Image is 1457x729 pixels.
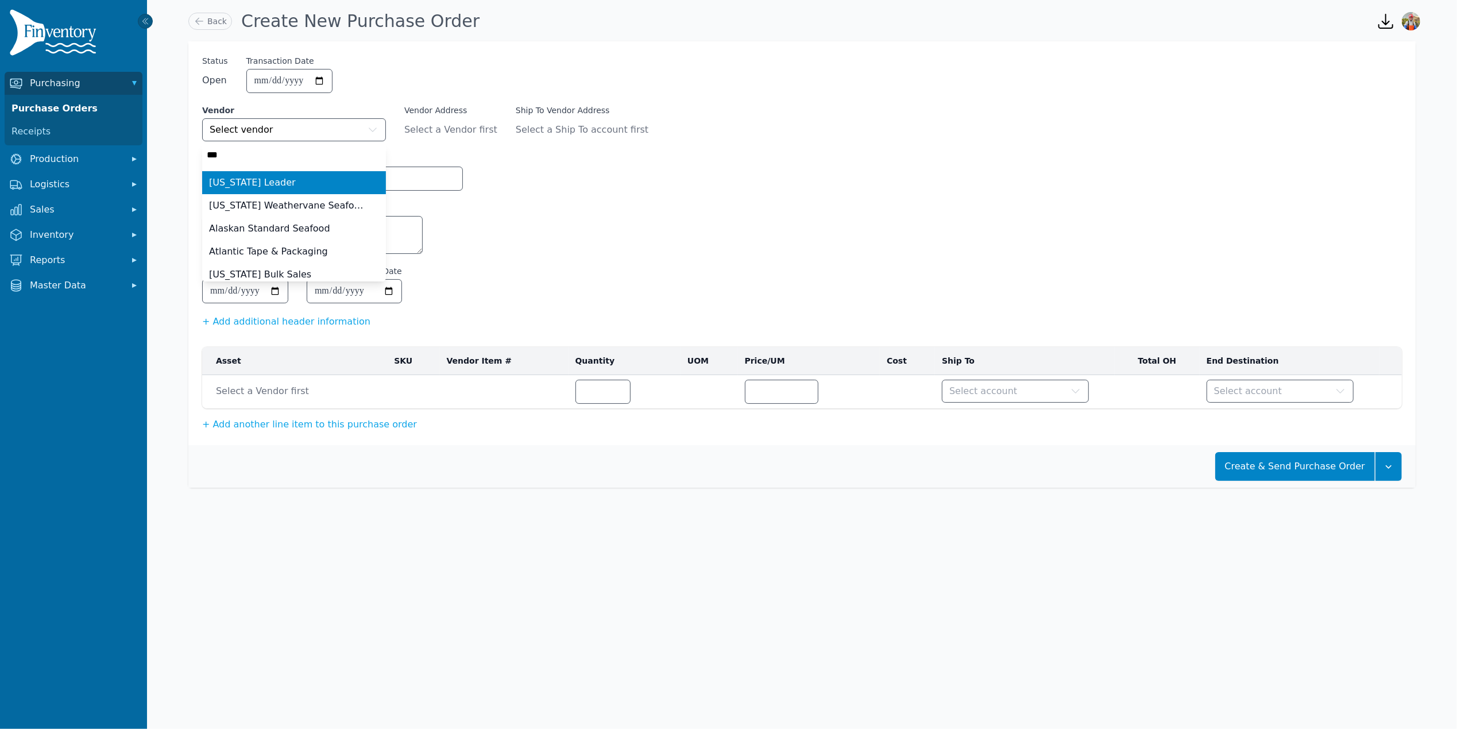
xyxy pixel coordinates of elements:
span: [US_STATE] Bulk Sales [209,268,311,281]
button: Master Data [5,274,142,297]
span: Production [30,152,122,166]
span: Status [202,55,228,67]
span: Select account [949,384,1017,398]
button: Select account [942,380,1089,403]
span: Select account [1214,384,1282,398]
button: Create & Send Purchase Order [1215,452,1375,481]
span: Inventory [30,228,122,242]
span: Select a Vendor first [216,384,380,398]
h1: Create New Purchase Order [241,11,480,32]
th: SKU [387,347,439,375]
span: [US_STATE] Weathervane Seafoods LLC [209,199,365,213]
button: + Add additional header information [202,315,370,329]
span: [US_STATE] Leader [209,176,296,190]
button: Reports [5,249,142,272]
span: Select a Ship To account first [516,123,663,137]
th: Asset [202,347,387,375]
span: Logistics [30,178,122,191]
span: Sales [30,203,122,217]
span: Purchasing [30,76,122,90]
th: Cost [880,347,935,375]
button: Inventory [5,223,142,246]
label: Transaction Date [246,55,314,67]
span: Open [202,74,228,87]
th: Vendor Item # [440,347,569,375]
button: Purchasing [5,72,142,95]
th: Price/UM [738,347,880,375]
span: Atlantic Tape & Packaging [209,245,328,259]
ul: Select vendor [202,171,386,539]
input: Select vendor [202,144,386,167]
a: Purchase Orders [7,97,140,120]
th: UOM [681,347,738,375]
button: Production [5,148,142,171]
label: Vendor [202,105,386,116]
button: Select vendor [202,118,386,141]
a: Receipts [7,120,140,143]
label: Vendor Address [404,105,497,116]
button: Select account [1207,380,1354,403]
label: Ship To Vendor Address [516,105,663,116]
img: Sera Wheeler [1402,12,1420,30]
span: Select vendor [210,123,273,137]
button: + Add another line item to this purchase order [202,418,417,431]
th: Total OH [1115,347,1200,375]
button: Logistics [5,173,142,196]
span: Alaskan Standard Seafood [209,222,330,236]
th: End Destination [1200,347,1379,375]
a: Back [188,13,232,30]
img: Finventory [9,9,101,60]
span: Reports [30,253,122,267]
button: Sales [5,198,142,221]
span: Select a Vendor first [404,123,497,137]
span: Master Data [30,279,122,292]
th: Quantity [569,347,681,375]
th: Ship To [935,347,1115,375]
